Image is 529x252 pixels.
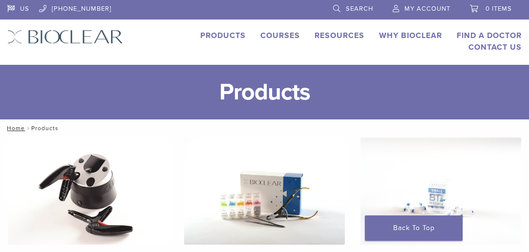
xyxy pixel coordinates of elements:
[379,31,442,40] a: Why Bioclear
[7,30,123,44] img: Bioclear
[346,5,373,13] span: Search
[457,31,522,40] a: Find A Doctor
[8,137,169,245] img: Equipment
[365,215,463,241] a: Back To Top
[4,125,25,132] a: Home
[25,126,31,131] span: /
[200,31,246,40] a: Products
[315,31,364,40] a: Resources
[486,5,512,13] span: 0 items
[468,42,522,52] a: Contact Us
[260,31,300,40] a: Courses
[184,137,345,245] img: Kits
[404,5,450,13] span: My Account
[360,137,521,245] img: Reorder Components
